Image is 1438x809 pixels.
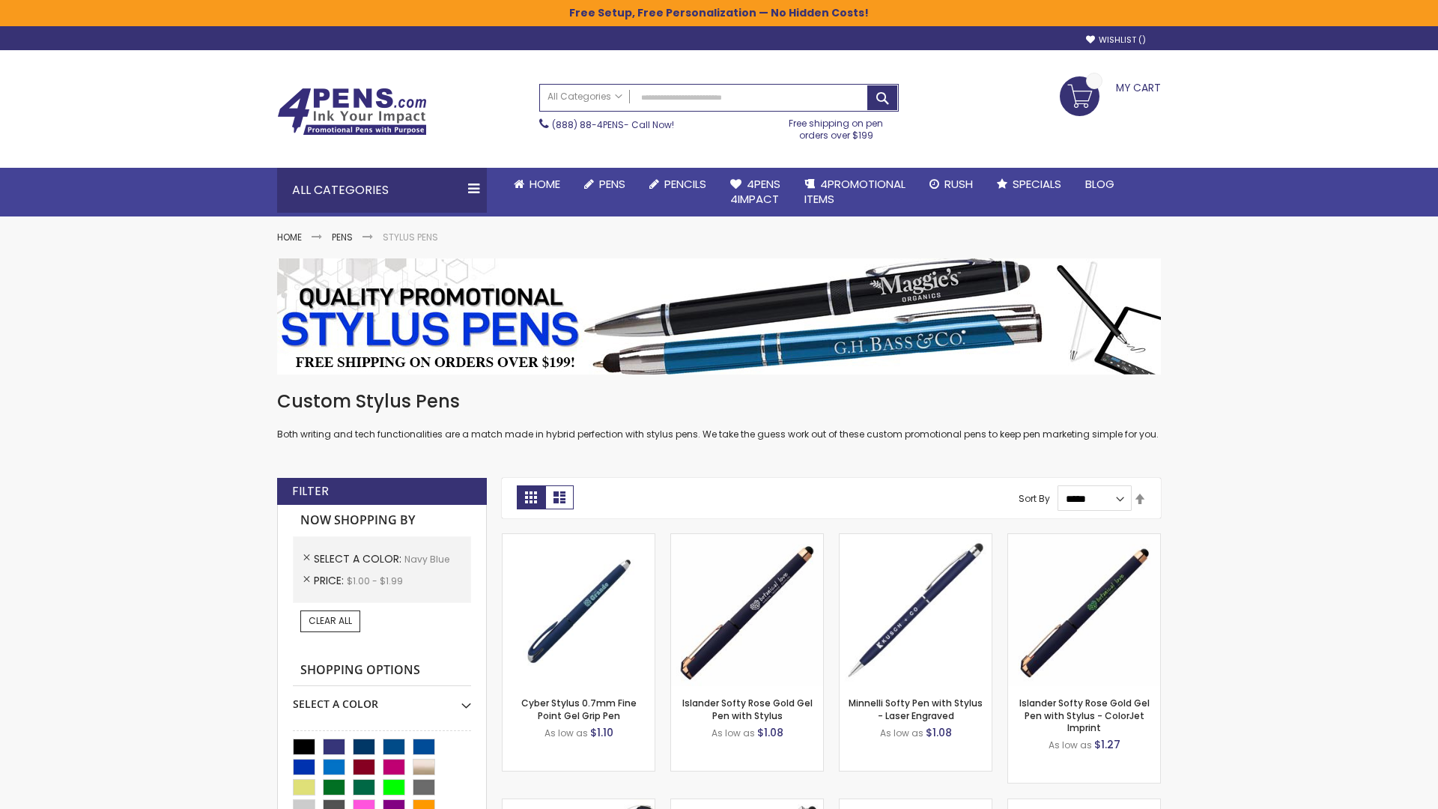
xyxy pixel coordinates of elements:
span: $1.08 [757,725,783,740]
a: 4PROMOTIONALITEMS [792,168,917,216]
a: Pens [332,231,353,243]
img: 4Pens Custom Pens and Promotional Products [277,88,427,136]
span: 4Pens 4impact [730,176,780,207]
div: Both writing and tech functionalities are a match made in hybrid perfection with stylus pens. We ... [277,390,1161,441]
div: Select A Color [293,686,471,712]
a: Pencils [637,168,718,201]
span: Pens [599,176,625,192]
span: $1.08 [926,725,952,740]
span: $1.00 - $1.99 [347,575,403,587]
span: Price [314,573,347,588]
a: Home [502,168,572,201]
span: As low as [880,727,923,739]
span: Blog [1085,176,1114,192]
a: Clear All [300,610,360,631]
span: Home [530,176,560,192]
strong: Now Shopping by [293,505,471,536]
a: Home [277,231,302,243]
span: As low as [544,727,588,739]
strong: Stylus Pens [383,231,438,243]
a: Cyber Stylus 0.7mm Fine Point Gel Grip Pen-Navy Blue [503,533,655,546]
a: All Categories [540,85,630,109]
a: 4Pens4impact [718,168,792,216]
a: Rush [917,168,985,201]
span: - Call Now! [552,118,674,131]
a: Specials [985,168,1073,201]
div: All Categories [277,168,487,213]
img: Islander Softy Rose Gold Gel Pen with Stylus-Navy Blue [671,534,823,686]
a: Wishlist [1086,34,1146,46]
span: Select A Color [314,551,404,566]
span: Specials [1013,176,1061,192]
span: 4PROMOTIONAL ITEMS [804,176,905,207]
a: Minnelli Softy Pen with Stylus - Laser Engraved [849,697,983,721]
span: As low as [1049,739,1092,751]
img: Cyber Stylus 0.7mm Fine Point Gel Grip Pen-Navy Blue [503,534,655,686]
span: Rush [944,176,973,192]
a: Blog [1073,168,1126,201]
a: Cyber Stylus 0.7mm Fine Point Gel Grip Pen [521,697,637,721]
strong: Grid [517,485,545,509]
a: Pens [572,168,637,201]
span: Navy Blue [404,553,449,566]
img: Stylus Pens [277,258,1161,375]
span: $1.27 [1094,737,1120,752]
span: Clear All [309,614,352,627]
a: Minnelli Softy Pen with Stylus - Laser Engraved-Navy Blue [840,533,992,546]
span: Pencils [664,176,706,192]
a: Islander Softy Rose Gold Gel Pen with Stylus-Navy Blue [671,533,823,546]
a: Islander Softy Rose Gold Gel Pen with Stylus - ColorJet Imprint-Navy Blue [1008,533,1160,546]
label: Sort By [1019,492,1050,505]
a: (888) 88-4PENS [552,118,624,131]
span: $1.10 [590,725,613,740]
strong: Filter [292,483,329,500]
a: Islander Softy Rose Gold Gel Pen with Stylus [682,697,813,721]
strong: Shopping Options [293,655,471,687]
img: Minnelli Softy Pen with Stylus - Laser Engraved-Navy Blue [840,534,992,686]
img: Islander Softy Rose Gold Gel Pen with Stylus - ColorJet Imprint-Navy Blue [1008,534,1160,686]
a: Islander Softy Rose Gold Gel Pen with Stylus - ColorJet Imprint [1019,697,1150,733]
div: Free shipping on pen orders over $199 [774,112,899,142]
span: As low as [712,727,755,739]
span: All Categories [547,91,622,103]
h1: Custom Stylus Pens [277,390,1161,413]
